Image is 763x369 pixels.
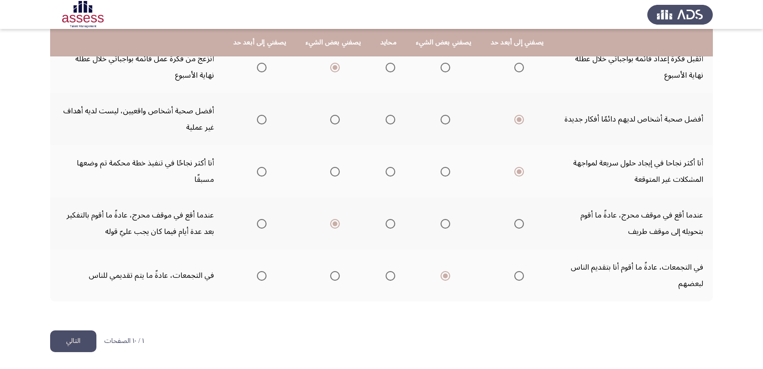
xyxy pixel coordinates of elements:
[553,249,713,301] td: في التجمعات، عادةً ما أقوم أنا بتقديم الناس لبعضهم
[50,330,96,352] button: load next page
[382,163,395,179] mat-radio-group: Select an option
[50,197,224,249] td: عندما أقع في موقف محرج، عادةً ما أقوم بالتفكير بعد عدة أيام فيما كان يجب عليّ قوله
[553,93,713,145] td: أفضل صحبة أشخاص لديهم دائمًا أفكار جديدة
[50,93,224,145] td: أفضل صحبة أشخاص واقعيين، ليست لديه أهداف غير عملية
[510,215,524,232] mat-radio-group: Select an option
[553,41,713,93] td: أتقبل فكرة إعداد قائمة بواجباتي خلال عطلة نهاية الأسبوع
[382,215,395,232] mat-radio-group: Select an option
[50,249,224,301] td: في التجمعات، عادةً ما يتم تقديمي للناس
[326,59,340,75] mat-radio-group: Select an option
[382,267,395,284] mat-radio-group: Select an option
[224,29,296,56] th: يصفني إلى أبعد حد
[510,267,524,284] mat-radio-group: Select an option
[253,163,267,179] mat-radio-group: Select an option
[510,59,524,75] mat-radio-group: Select an option
[553,145,713,197] td: أنا أكثر نجاحا في إيجاد حلول سريعة لمواجهة المشكلات غير المتوقعة
[382,59,395,75] mat-radio-group: Select an option
[406,29,481,56] th: يصفني بعض الشيء
[437,59,450,75] mat-radio-group: Select an option
[326,215,340,232] mat-radio-group: Select an option
[253,111,267,127] mat-radio-group: Select an option
[253,215,267,232] mat-radio-group: Select an option
[296,29,371,56] th: يصفني بعض الشيء
[253,59,267,75] mat-radio-group: Select an option
[437,111,450,127] mat-radio-group: Select an option
[382,111,395,127] mat-radio-group: Select an option
[50,41,224,93] td: أنزعج من فكرة عمل قائمة بواجباتي خلال عطله نهاية الأسبوع
[326,111,340,127] mat-radio-group: Select an option
[510,111,524,127] mat-radio-group: Select an option
[50,1,116,28] img: Assessment logo of PersonalityBasic Assessment
[326,267,340,284] mat-radio-group: Select an option
[481,29,553,56] th: يصفني إلى أبعد حد
[253,267,267,284] mat-radio-group: Select an option
[50,145,224,197] td: أنا أكثر نجاحًا في تنفيذ خطة محكمة تم وضعها مسبقًا
[371,29,406,56] th: محايد
[647,1,713,28] img: Assess Talent Management logo
[510,163,524,179] mat-radio-group: Select an option
[104,337,144,345] p: ١ / ١٠ الصفحات
[553,197,713,249] td: عندما أقع في موقف محرج، عادةً ما أقوم بتحويله إلى موقف طريف
[326,163,340,179] mat-radio-group: Select an option
[437,215,450,232] mat-radio-group: Select an option
[437,163,450,179] mat-radio-group: Select an option
[437,267,450,284] mat-radio-group: Select an option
